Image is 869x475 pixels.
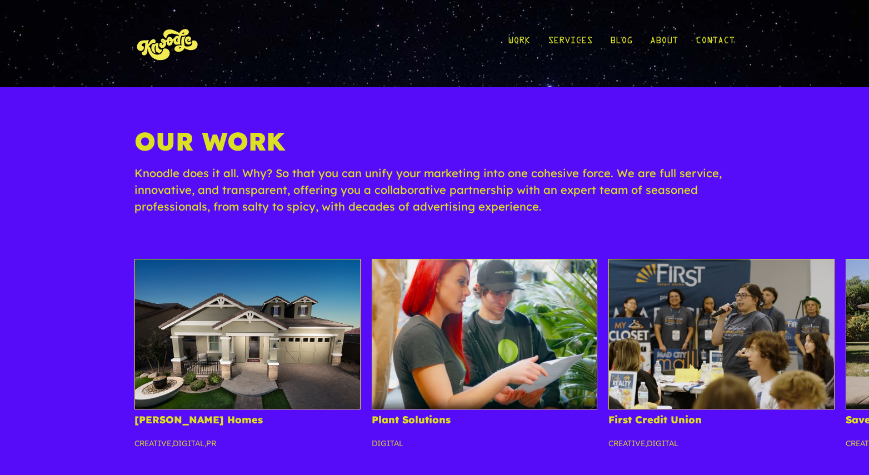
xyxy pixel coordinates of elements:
a: [PERSON_NAME] Homes [134,413,263,426]
img: KnoLogo(yellow) [134,18,201,69]
a: Services [548,18,592,69]
a: Work [508,18,530,69]
a: PR [206,438,216,448]
a: Blog [610,18,632,69]
a: Digital [647,438,678,448]
a: First Credit Union [608,413,702,426]
a: Digital [173,438,204,448]
a: Creative [608,438,645,448]
a: Plant Solutions [372,413,451,426]
a: Digital [372,438,403,448]
p: , [608,437,835,458]
p: Knoodle does it all. Why? So that you can unify your marketing into one cohesive force. We are fu... [134,165,735,226]
h1: Our Work [134,126,735,166]
a: Creative [134,438,171,448]
a: Contact [696,18,735,69]
p: , , [134,437,361,458]
a: About [650,18,678,69]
